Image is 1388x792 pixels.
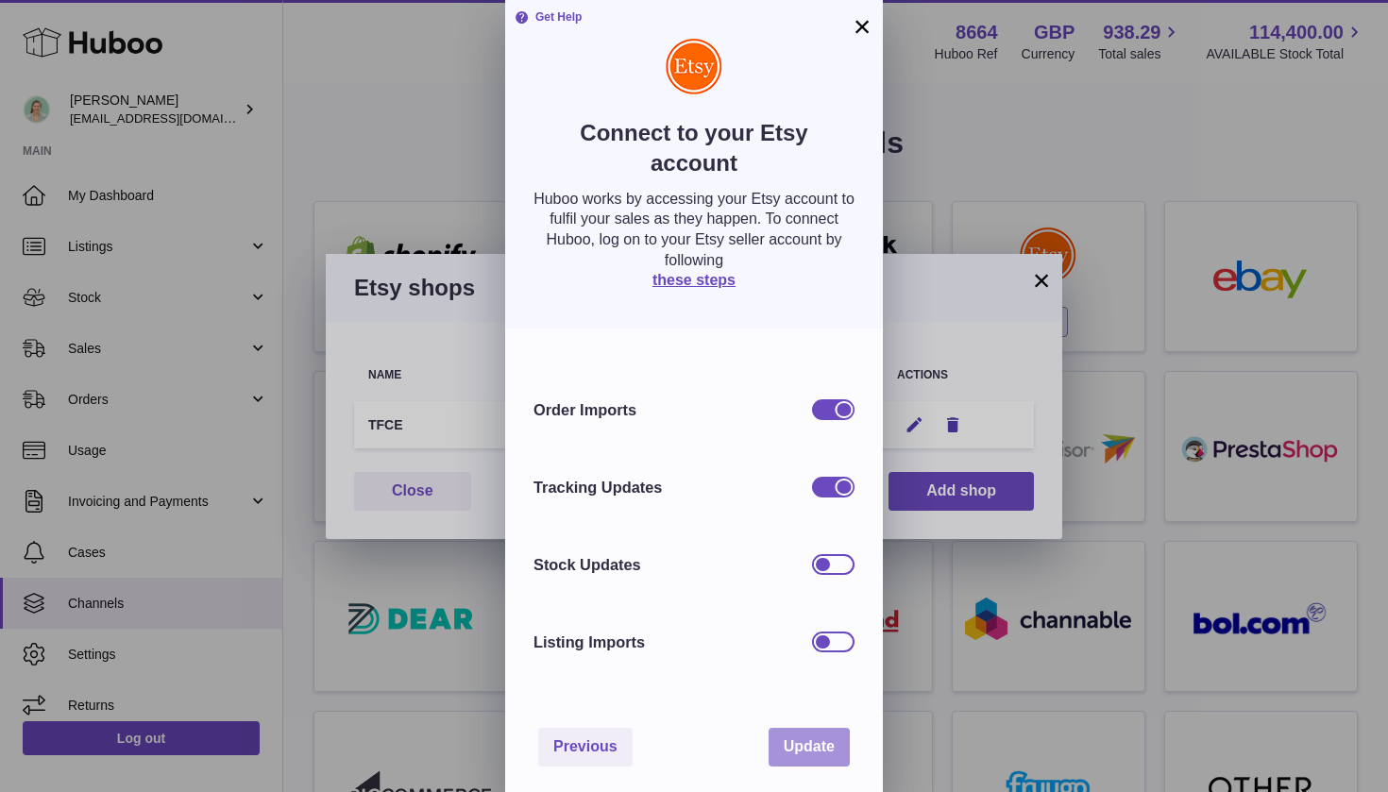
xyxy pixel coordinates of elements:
[533,399,636,420] h3: Order Imports
[533,477,662,497] h3: Tracking Updates
[533,189,855,270] p: Huboo works by accessing your Etsy account to fulfil your sales as they happen. To connect Huboo,...
[784,738,835,754] span: Update
[533,632,645,652] h3: Listing Imports
[769,728,850,767] button: Update
[553,738,618,754] span: Previous
[533,554,641,575] h3: Stock Updates
[538,728,633,767] button: Previous
[533,118,855,189] h2: Connect to your Etsy account
[515,9,582,25] strong: Get Help
[851,15,873,38] button: ×
[652,272,736,288] a: these steps
[666,38,722,94] img: Etsy Logo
